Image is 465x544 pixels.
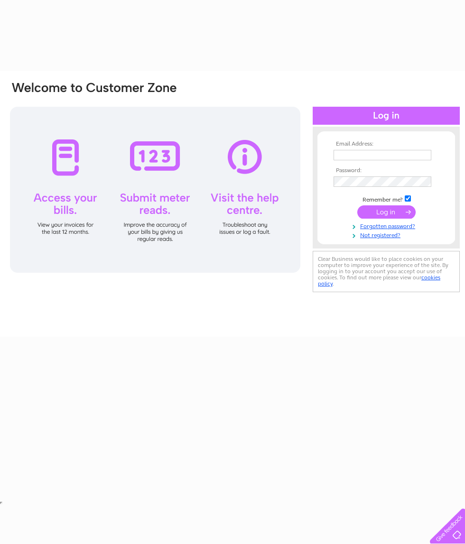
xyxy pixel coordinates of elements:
input: Submit [357,205,416,219]
a: Not registered? [334,230,441,239]
div: Clear Business would like to place cookies on your computer to improve your experience of the sit... [313,251,460,292]
td: Remember me? [331,194,441,203]
th: Password: [331,167,441,174]
a: cookies policy [318,274,440,287]
a: Forgotten password? [334,221,441,230]
th: Email Address: [331,141,441,148]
